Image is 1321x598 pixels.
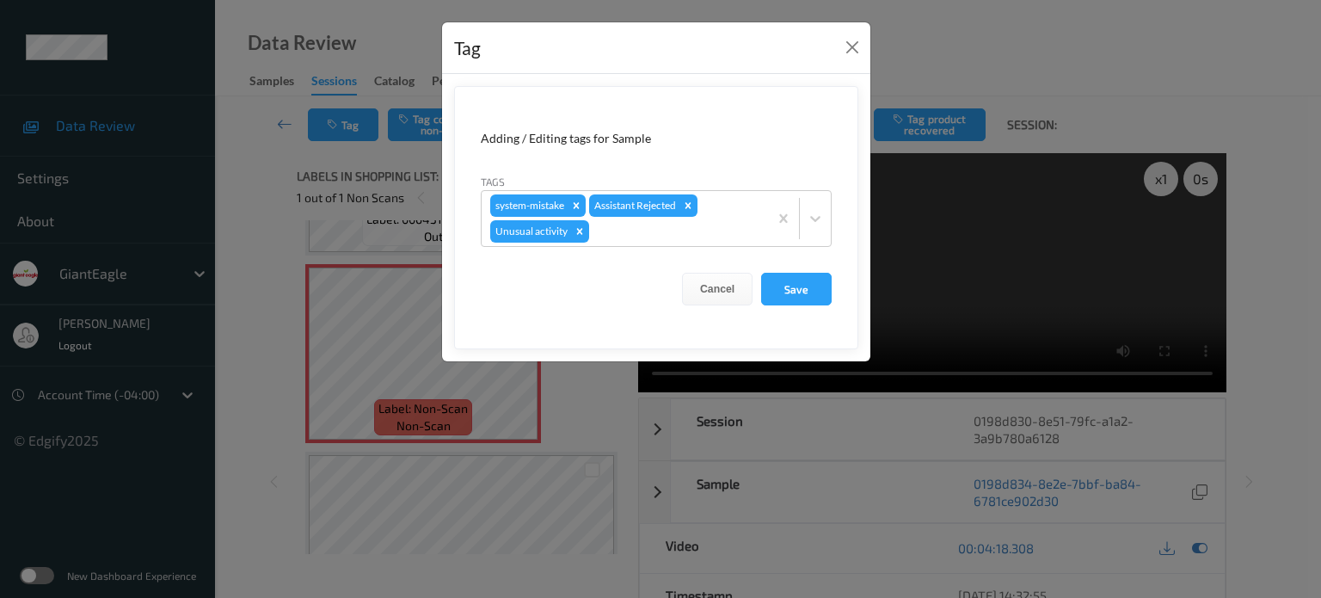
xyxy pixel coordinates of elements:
[679,194,697,217] div: Remove Assistant Rejected
[490,194,567,217] div: system-mistake
[589,194,679,217] div: Assistant Rejected
[481,174,505,189] label: Tags
[567,194,586,217] div: Remove system-mistake
[761,273,832,305] button: Save
[840,35,864,59] button: Close
[490,220,570,243] div: Unusual activity
[570,220,589,243] div: Remove Unusual activity
[454,34,481,62] div: Tag
[682,273,753,305] button: Cancel
[481,130,832,147] div: Adding / Editing tags for Sample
